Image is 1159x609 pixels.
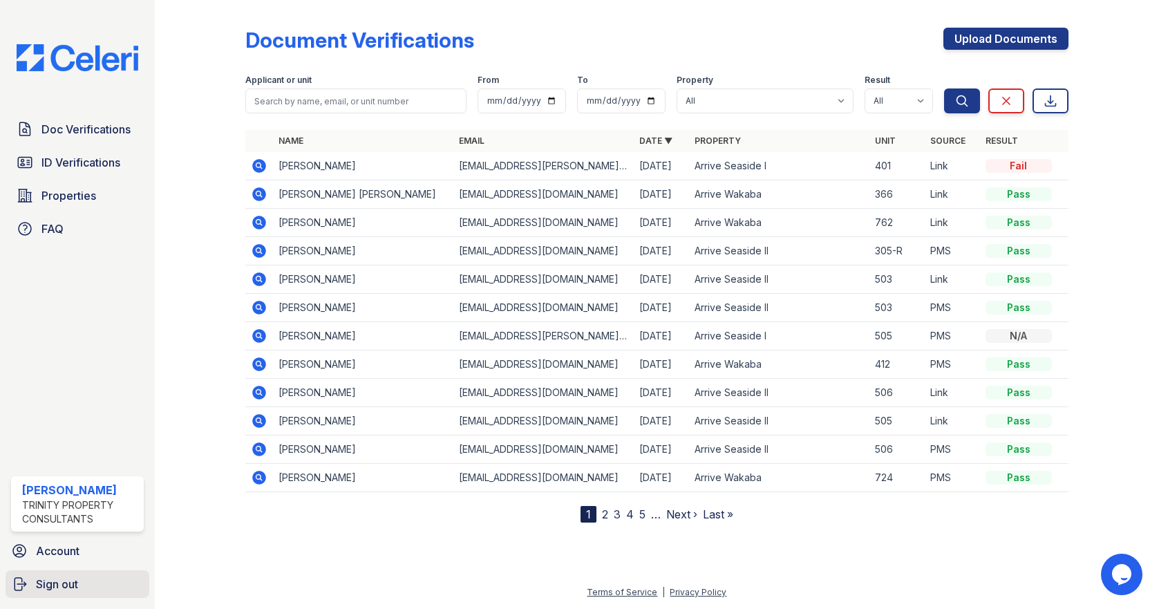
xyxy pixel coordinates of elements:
label: Result [865,75,890,86]
td: Arrive Seaside II [689,237,869,265]
a: Next › [666,507,697,521]
span: ID Verifications [41,154,120,171]
td: [EMAIL_ADDRESS][DOMAIN_NAME] [453,265,634,294]
a: Unit [875,135,896,146]
span: FAQ [41,221,64,237]
td: [DATE] [634,322,689,350]
td: [PERSON_NAME] [273,152,453,180]
div: Pass [986,272,1052,286]
td: [EMAIL_ADDRESS][DOMAIN_NAME] [453,464,634,492]
td: Link [925,265,980,294]
td: Arrive Seaside I [689,152,869,180]
td: Arrive Seaside II [689,379,869,407]
td: Arrive Seaside II [689,265,869,294]
span: Sign out [36,576,78,592]
td: [EMAIL_ADDRESS][DOMAIN_NAME] [453,209,634,237]
td: [DATE] [634,152,689,180]
td: [EMAIL_ADDRESS][DOMAIN_NAME] [453,379,634,407]
div: Pass [986,244,1052,258]
td: Arrive Seaside II [689,407,869,435]
td: [PERSON_NAME] [273,379,453,407]
div: Pass [986,216,1052,229]
a: Name [279,135,303,146]
a: 4 [626,507,634,521]
div: | [662,587,665,597]
td: [DATE] [634,237,689,265]
a: 3 [614,507,621,521]
td: [DATE] [634,379,689,407]
td: Arrive Seaside I [689,322,869,350]
td: PMS [925,294,980,322]
a: Last » [703,507,733,521]
div: Pass [986,357,1052,371]
td: [DATE] [634,407,689,435]
td: Arrive Seaside II [689,435,869,464]
td: [PERSON_NAME] [273,407,453,435]
a: Account [6,537,149,565]
div: Pass [986,386,1052,400]
td: [DATE] [634,265,689,294]
div: Pass [986,301,1052,315]
a: 5 [639,507,646,521]
td: 366 [869,180,925,209]
td: [DATE] [634,209,689,237]
td: 724 [869,464,925,492]
iframe: chat widget [1101,554,1145,595]
td: [EMAIL_ADDRESS][PERSON_NAME][DOMAIN_NAME] [453,322,634,350]
td: 505 [869,322,925,350]
td: Link [925,209,980,237]
td: [PERSON_NAME] [273,464,453,492]
img: CE_Logo_Blue-a8612792a0a2168367f1c8372b55b34899dd931a85d93a1a3d3e32e68fde9ad4.png [6,44,149,71]
td: 506 [869,379,925,407]
td: Arrive Wakaba [689,209,869,237]
div: Pass [986,471,1052,485]
a: Email [459,135,484,146]
td: 505 [869,407,925,435]
a: Sign out [6,570,149,598]
td: [EMAIL_ADDRESS][DOMAIN_NAME] [453,180,634,209]
td: [PERSON_NAME] [PERSON_NAME] [273,180,453,209]
span: Properties [41,187,96,204]
a: Properties [11,182,144,209]
label: Applicant or unit [245,75,312,86]
input: Search by name, email, or unit number [245,88,467,113]
td: [PERSON_NAME] [273,294,453,322]
td: [EMAIL_ADDRESS][PERSON_NAME][DOMAIN_NAME] [453,152,634,180]
a: Property [695,135,741,146]
a: Date ▼ [639,135,672,146]
td: [EMAIL_ADDRESS][DOMAIN_NAME] [453,350,634,379]
td: 506 [869,435,925,464]
td: 503 [869,294,925,322]
a: Privacy Policy [670,587,726,597]
td: PMS [925,464,980,492]
span: … [651,506,661,523]
td: PMS [925,237,980,265]
div: 1 [581,506,596,523]
a: Source [930,135,965,146]
a: FAQ [11,215,144,243]
a: Doc Verifications [11,115,144,143]
div: Document Verifications [245,28,474,53]
span: Doc Verifications [41,121,131,138]
div: [PERSON_NAME] [22,482,138,498]
div: Pass [986,442,1052,456]
td: Link [925,407,980,435]
label: To [577,75,588,86]
td: [PERSON_NAME] [273,322,453,350]
td: 305-R [869,237,925,265]
td: [PERSON_NAME] [273,350,453,379]
div: Trinity Property Consultants [22,498,138,526]
td: [EMAIL_ADDRESS][DOMAIN_NAME] [453,435,634,464]
td: [EMAIL_ADDRESS][DOMAIN_NAME] [453,237,634,265]
td: [EMAIL_ADDRESS][DOMAIN_NAME] [453,294,634,322]
a: Upload Documents [943,28,1068,50]
div: Pass [986,187,1052,201]
td: PMS [925,350,980,379]
label: Property [677,75,713,86]
span: Account [36,543,79,559]
td: [DATE] [634,294,689,322]
td: Link [925,152,980,180]
td: 412 [869,350,925,379]
td: Link [925,180,980,209]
